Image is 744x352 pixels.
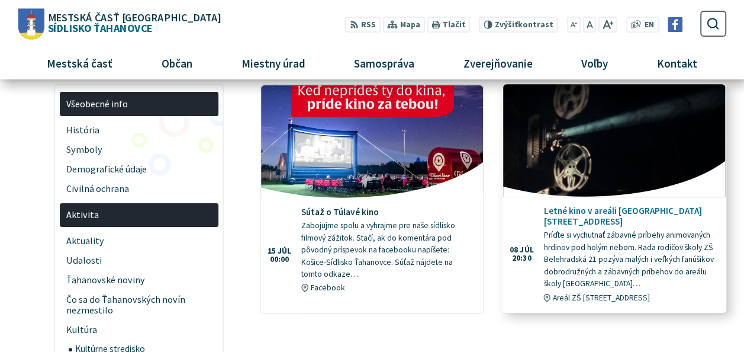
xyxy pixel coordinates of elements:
[652,47,701,79] span: Kontakt
[520,246,533,254] span: júl
[60,140,218,159] a: Symboly
[553,293,650,303] span: Areál ZŠ [STREET_ADDRESS]
[60,271,218,290] a: Ťahanovské noviny
[443,47,552,79] a: Zverejňovanie
[66,206,211,225] span: Aktivita
[66,159,211,179] span: Demografické údaje
[495,20,553,30] span: kontrast
[60,320,218,340] a: Kultúra
[27,47,133,79] a: Mestská časť
[141,47,212,79] a: Občan
[47,12,220,23] span: Mestská časť [GEOGRAPHIC_DATA]
[427,17,469,33] button: Tlačiť
[66,251,211,271] span: Udalosti
[510,246,518,254] span: 08
[583,17,596,33] button: Nastaviť pôvodnú veľkosť písma
[237,47,310,79] span: Miestny úrad
[400,19,420,31] span: Mapa
[60,92,218,116] a: Všeobecné info
[66,320,211,340] span: Kultúra
[495,20,518,30] span: Zvýšiť
[66,179,211,199] span: Civilná ochrana
[311,283,345,293] span: Facebook
[60,159,218,179] a: Demografické údaje
[157,47,197,79] span: Občan
[43,47,117,79] span: Mestská časť
[598,17,617,33] button: Zväčšiť veľkosť písma
[221,47,325,79] a: Miestny úrad
[345,17,380,33] a: RSS
[561,47,627,79] a: Voľby
[443,20,465,30] span: Tlačiť
[479,17,558,33] button: Zvýšiťkontrast
[18,8,220,39] a: Logo Sídlisko Ťahanovce, prejsť na domovskú stránku.
[268,247,276,255] span: 15
[301,220,455,279] span: Zabojujme spolu a vyhrajme pre naše sídlisko filmový zážitok. Stačí, ak do komentára pod pôvodný ...
[349,47,418,79] span: Samospráva
[567,17,581,33] button: Zmenšiť veľkosť písma
[503,84,725,312] a: Letné kino v areáli [GEOGRAPHIC_DATA][STREET_ADDRESS] Príďte si vychutnať zábavné príbehy animova...
[18,8,44,39] img: Prejsť na domovskú stránku
[459,47,537,79] span: Zverejňovanie
[66,94,211,114] span: Všeobecné info
[668,17,682,32] img: Prejsť na Facebook stránku
[543,230,713,289] span: Príďte si vychutnať zábavné príbehy animovaných hrdinov pod holým nebom. Rada rodičov školy ZŠ Be...
[44,12,220,33] span: Sídlisko Ťahanovce
[66,232,211,251] span: Aktuality
[510,254,533,263] span: 20:30
[66,271,211,290] span: Ťahanovské noviny
[641,19,657,31] a: EN
[382,17,424,33] a: Mapa
[261,85,483,302] a: Súťaž o Túlavé kino Zabojujme spolu a vyhrajme pre naše sídlisko filmový zážitok. Stačí, ak do ko...
[60,179,218,199] a: Civilná ochrana
[60,120,218,140] a: História
[60,232,218,251] a: Aktuality
[66,120,211,140] span: História
[268,255,291,264] span: 00:00
[577,47,613,79] span: Voľby
[60,290,218,321] a: Čo sa do Ťahanovských novín nezmestilo
[637,47,717,79] a: Kontakt
[66,290,211,321] span: Čo sa do Ťahanovských novín nezmestilo
[334,47,434,79] a: Samospráva
[301,207,474,217] h4: Súťaž o Túlavé kino
[278,247,291,255] span: júl
[361,19,376,31] span: RSS
[645,19,654,31] span: EN
[543,206,716,227] h4: Letné kino v areáli [GEOGRAPHIC_DATA][STREET_ADDRESS]
[60,203,218,228] a: Aktivita
[60,251,218,271] a: Udalosti
[66,140,211,159] span: Symboly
